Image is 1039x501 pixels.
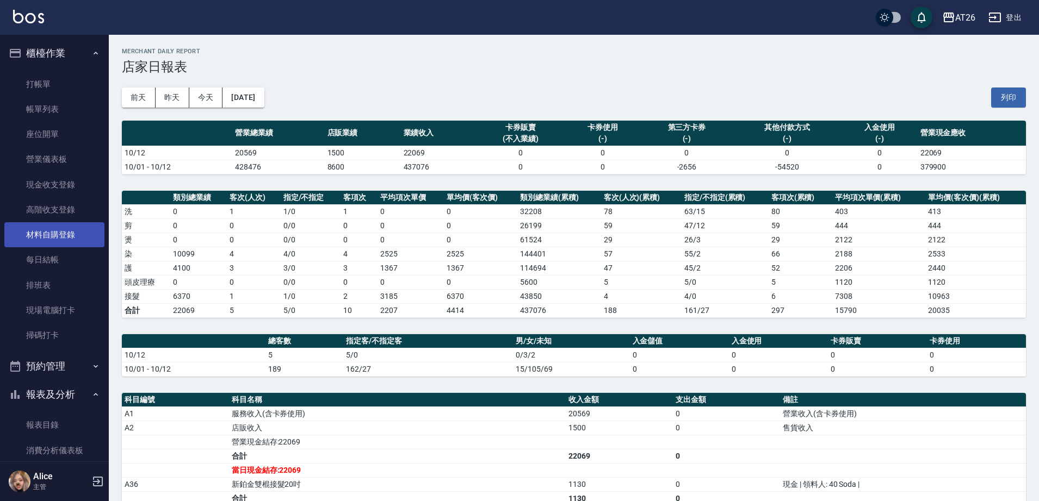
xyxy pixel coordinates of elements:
td: 22069 [170,303,227,317]
td: 188 [601,303,682,317]
th: 平均項次單價(累積) [832,191,926,205]
th: 店販業績 [325,121,401,146]
table: a dense table [122,191,1026,318]
td: 營業現金結存:22069 [229,435,566,449]
td: 161/27 [682,303,769,317]
th: 收入金額 [566,393,673,407]
td: 59 [601,218,682,233]
div: 卡券使用 [567,122,638,133]
button: save [911,7,932,28]
div: (-) [735,133,838,145]
td: 5600 [517,275,601,289]
td: 1367 [378,261,444,275]
button: 預約管理 [4,352,104,380]
div: AT26 [955,11,975,24]
td: 144401 [517,247,601,261]
td: 0 [170,218,227,233]
td: 0 [477,160,565,174]
td: 1 / 0 [281,204,341,218]
td: 1 / 0 [281,289,341,303]
td: 4 [341,247,378,261]
td: 61524 [517,233,601,247]
td: 162/27 [343,362,513,376]
td: 80 [769,204,832,218]
a: 帳單列表 [4,97,104,122]
a: 打帳單 [4,72,104,97]
a: 每日結帳 [4,247,104,272]
td: 3 [227,261,281,275]
a: 高階收支登錄 [4,197,104,222]
td: 444 [832,218,926,233]
th: 平均項次單價 [378,191,444,205]
td: 10/12 [122,348,265,362]
td: 燙 [122,233,170,247]
button: 列印 [991,87,1026,108]
td: 0 / 0 [281,233,341,247]
td: 現金 | 領料人: 40 Soda | [780,477,1026,491]
td: 剪 [122,218,170,233]
td: 0 [170,275,227,289]
td: 0 [227,233,281,247]
td: 1 [341,204,378,218]
td: 合計 [229,449,566,463]
td: 6 [769,289,832,303]
td: 3 [341,261,378,275]
th: 支出金額 [673,393,780,407]
div: (-) [644,133,731,145]
td: 57 [601,247,682,261]
td: 服務收入(含卡券使用) [229,406,566,421]
td: 售貨收入 [780,421,1026,435]
td: 4 [601,289,682,303]
h5: Alice [33,471,89,482]
button: 前天 [122,87,156,108]
td: 1500 [325,146,401,160]
td: 78 [601,204,682,218]
td: 0 [673,421,780,435]
a: 現場電腦打卡 [4,298,104,323]
td: 合計 [122,303,170,317]
td: 0 [227,218,281,233]
td: 0 [477,146,565,160]
td: 接髮 [122,289,170,303]
img: Person [9,471,30,492]
td: 2525 [378,247,444,261]
td: 0 [341,233,378,247]
td: 1120 [832,275,926,289]
td: 0 [927,348,1026,362]
td: 52 [769,261,832,275]
th: 指定客/不指定客 [343,334,513,348]
td: 0 [641,146,733,160]
td: A2 [122,421,229,435]
td: 29 [601,233,682,247]
td: 5 [227,303,281,317]
td: 頭皮理療 [122,275,170,289]
img: Logo [13,10,44,23]
td: 0 [341,218,378,233]
div: 第三方卡券 [644,122,731,133]
td: 2122 [832,233,926,247]
td: 403 [832,204,926,218]
td: 0 [378,218,444,233]
td: 0 [444,218,517,233]
td: 0 [378,275,444,289]
td: 114694 [517,261,601,275]
td: 20035 [925,303,1026,317]
td: 2207 [378,303,444,317]
td: 0 [444,233,517,247]
td: 2 [341,289,378,303]
td: 5 / 0 [682,275,769,289]
th: 客項次(累積) [769,191,832,205]
th: 業績收入 [401,121,477,146]
th: 入金儲值 [630,334,729,348]
td: 0 [630,362,729,376]
td: 染 [122,247,170,261]
th: 營業總業績 [232,121,325,146]
th: 備註 [780,393,1026,407]
th: 總客數 [265,334,343,348]
td: 0 [828,348,927,362]
td: 297 [769,303,832,317]
td: A36 [122,477,229,491]
td: 0 [673,406,780,421]
td: 10963 [925,289,1026,303]
td: 15790 [832,303,926,317]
